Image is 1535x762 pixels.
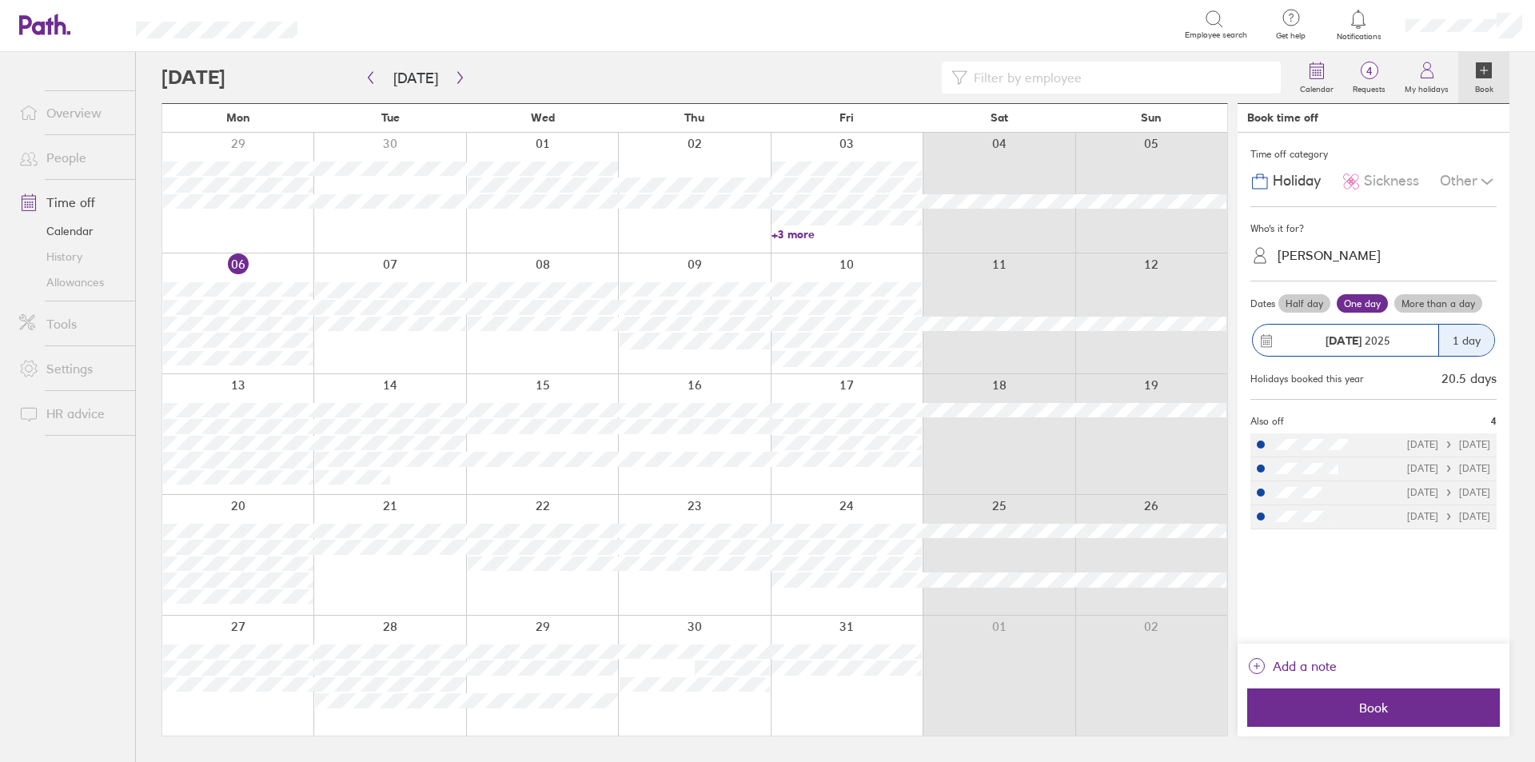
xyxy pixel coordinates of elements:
[1407,463,1490,474] div: [DATE] [DATE]
[1185,30,1247,40] span: Employee search
[6,186,135,218] a: Time off
[1440,166,1497,197] div: Other
[1247,688,1500,727] button: Book
[1258,700,1489,715] span: Book
[1278,248,1381,263] div: [PERSON_NAME]
[1343,80,1395,94] label: Requests
[1333,8,1385,42] a: Notifications
[1465,80,1503,94] label: Book
[684,111,704,124] span: Thu
[1250,142,1497,166] div: Time off category
[1250,298,1275,309] span: Dates
[381,111,400,124] span: Tue
[1343,65,1395,78] span: 4
[1290,52,1343,103] a: Calendar
[1333,32,1385,42] span: Notifications
[1407,439,1490,450] div: [DATE] [DATE]
[1326,333,1362,348] strong: [DATE]
[1273,653,1337,679] span: Add a note
[1491,416,1497,427] span: 4
[1458,52,1509,103] a: Book
[6,244,135,269] a: History
[381,65,451,91] button: [DATE]
[1395,52,1458,103] a: My holidays
[1247,111,1318,124] div: Book time off
[6,269,135,295] a: Allowances
[1265,31,1317,41] span: Get help
[341,17,381,31] div: Search
[1395,80,1458,94] label: My holidays
[1141,111,1162,124] span: Sun
[1250,373,1364,385] div: Holidays booked this year
[771,227,922,241] a: +3 more
[226,111,250,124] span: Mon
[6,308,135,340] a: Tools
[1337,294,1388,313] label: One day
[6,353,135,385] a: Settings
[1290,80,1343,94] label: Calendar
[1394,294,1482,313] label: More than a day
[1250,416,1284,427] span: Also off
[1441,371,1497,385] div: 20.5 days
[1273,173,1321,190] span: Holiday
[839,111,854,124] span: Fri
[1364,173,1419,190] span: Sickness
[1326,334,1390,347] span: 2025
[6,397,135,429] a: HR advice
[6,218,135,244] a: Calendar
[6,97,135,129] a: Overview
[6,142,135,174] a: People
[967,62,1271,93] input: Filter by employee
[1250,217,1497,241] div: Who's it for?
[1247,653,1337,679] button: Add a note
[1407,511,1490,522] div: [DATE] [DATE]
[1407,487,1490,498] div: [DATE] [DATE]
[1438,325,1494,356] div: 1 day
[991,111,1008,124] span: Sat
[1278,294,1330,313] label: Half day
[1343,52,1395,103] a: 4Requests
[531,111,555,124] span: Wed
[1250,316,1497,365] button: [DATE] 20251 day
